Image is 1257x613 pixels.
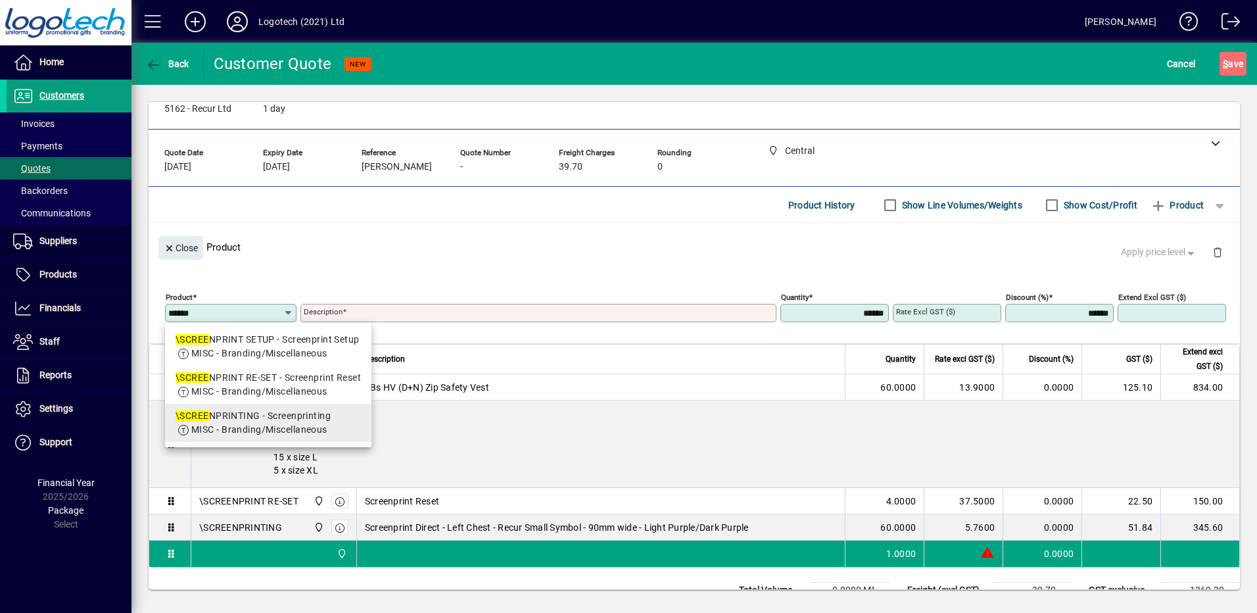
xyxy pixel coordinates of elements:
a: Staff [7,326,131,358]
td: 0.0000 [1003,488,1081,514]
span: 60.0000 [880,521,916,534]
span: Product History [788,195,855,216]
div: Customer Quote [214,53,332,74]
mat-option: \SCREENPRINT RE-SET - Screenprint Reset [165,366,371,404]
span: Suppliers [39,235,77,246]
label: Show Line Volumes/Weights [899,199,1022,212]
a: Backorders [7,180,131,202]
button: Profile [216,10,258,34]
mat-label: Description [304,307,343,316]
td: 834.00 [1160,374,1239,401]
app-page-header-button: Back [131,52,204,76]
div: \SCREENPRINTING [199,521,282,534]
span: JBs HV (D+N) Zip Safety Vest [365,381,489,394]
span: Backorders [13,185,68,196]
a: Home [7,46,131,79]
app-page-header-button: Delete [1202,246,1233,258]
span: Invoices [13,118,55,129]
em: \SCREE [176,334,209,345]
span: - [460,162,463,172]
td: 0.0000 [1003,514,1081,541]
a: Quotes [7,157,131,180]
td: 22.50 [1081,488,1160,514]
span: Back [145,59,189,69]
span: Quantity [886,352,916,366]
span: Central [310,520,325,535]
span: 39.70 [559,162,582,172]
div: Product [149,223,1240,271]
span: Staff [39,336,60,347]
span: Products [39,269,77,280]
div: LIME 5 x size S 15 x size M 15 x size L 5 x size XL [191,401,1239,487]
div: NPRINT RE-SET - Screenprint Reset [176,371,361,385]
div: Logotech (2021) Ltd [258,11,344,32]
a: Invoices [7,112,131,135]
span: 1.0000 [886,547,916,560]
td: GST exclusive [1082,583,1161,599]
td: 125.10 [1081,374,1160,401]
button: Save [1220,52,1246,76]
span: Extend excl GST ($) [1169,345,1223,374]
td: 39.70 [993,583,1072,599]
span: MISC - Branding/Miscellaneous [191,424,327,435]
a: Settings [7,393,131,426]
span: Reports [39,370,72,380]
mat-label: Rate excl GST ($) [896,307,955,316]
td: Total Volume [732,583,811,599]
span: 4.0000 [886,495,916,508]
em: \SCREE [176,372,209,383]
span: Home [39,57,64,67]
button: Cancel [1164,52,1199,76]
button: Delete [1202,236,1233,268]
a: Payments [7,135,131,157]
span: Cancel [1167,53,1196,74]
a: Support [7,426,131,459]
button: Close [158,236,203,260]
span: S [1223,59,1228,69]
mat-label: Discount (%) [1006,293,1049,302]
span: Apply price level [1121,245,1197,259]
span: Communications [13,208,91,218]
button: Add [174,10,216,34]
div: [PERSON_NAME] [1085,11,1156,32]
span: [DATE] [164,162,191,172]
div: \SCREENPRINT RE-SET [199,495,298,508]
span: 60.0000 [880,381,916,394]
a: Reports [7,359,131,392]
td: Freight (excl GST) [901,583,993,599]
label: Show Cost/Profit [1061,199,1137,212]
div: 5.7600 [932,521,995,534]
span: GST ($) [1126,352,1152,366]
span: ave [1223,53,1243,74]
mat-label: Extend excl GST ($) [1118,293,1186,302]
span: Screenprint Direct - Left Chest - Recur Small Symbol - 90mm wide - Light Purple/Dark Purple [365,521,749,534]
mat-option: \SCREENPRINT SETUP - Screenprint Setup [165,328,371,366]
div: NPRINTING - Screenprinting [176,409,361,423]
button: Back [142,52,193,76]
a: Communications [7,202,131,224]
td: 0.0000 M³ [811,583,890,599]
a: Financials [7,292,131,325]
span: Central [310,494,325,508]
span: Discount (%) [1029,352,1074,366]
td: 0.0000 [1003,374,1081,401]
span: [PERSON_NAME] [362,162,432,172]
span: 1 day [263,104,285,114]
span: Package [48,505,83,516]
td: 51.84 [1081,514,1160,541]
mat-label: Quantity [781,293,809,302]
td: 1369.30 [1161,583,1240,599]
span: [DATE] [263,162,290,172]
button: Product History [783,193,861,217]
span: Screenprint Reset [365,495,439,508]
span: Description [365,352,405,366]
span: Financials [39,303,81,313]
div: NPRINT SETUP - Screenprint Setup [176,333,361,347]
span: 5162 - Recur Ltd [164,104,231,114]
span: Close [164,237,198,259]
span: Customers [39,90,84,101]
span: Rate excl GST ($) [935,352,995,366]
button: Apply price level [1116,241,1202,264]
span: MISC - Branding/Miscellaneous [191,386,327,397]
div: 37.5000 [932,495,995,508]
